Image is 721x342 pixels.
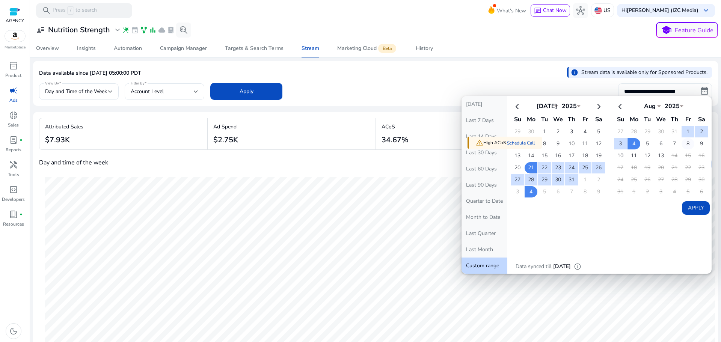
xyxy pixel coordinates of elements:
p: Developers [2,196,25,203]
span: book_4 [9,210,18,219]
span: / [67,6,74,15]
span: campaign [9,86,18,95]
span: Account Level [131,88,164,95]
div: Insights [77,46,96,51]
h3: $7.93K [45,136,83,145]
button: Apply [210,83,282,100]
button: Month to Date [462,209,507,225]
span: info [574,263,581,270]
button: Apply [682,201,710,215]
span: user_attributes [36,26,45,35]
span: Day and Time of the Week [45,88,107,95]
p: Tools [8,171,19,178]
img: us.svg [594,7,602,14]
p: Stream data is available only for Sponsored Products. [581,68,707,76]
p: Reports [6,146,21,153]
span: search [42,6,51,15]
span: fiber_manual_record [20,139,23,142]
span: lab_profile [167,26,175,34]
button: Custom range [462,258,507,274]
p: Data synced till [516,262,552,271]
span: expand_more [113,26,122,35]
span: Chat Now [543,7,567,14]
span: dark_mode [9,327,18,336]
span: warning [476,139,483,146]
p: Product [5,72,21,79]
p: Press to search [53,6,97,15]
span: cloud [158,26,166,34]
div: Automation [114,46,142,51]
p: Marketplace [5,45,26,50]
h3: 34.67% [382,136,409,145]
div: Stream [302,46,319,51]
h3: $2.75K [213,136,238,145]
button: [DATE] [462,96,507,112]
a: Schedule Call [507,140,535,146]
div: Marketing Cloud [337,45,398,51]
div: Targets & Search Terms [225,46,284,51]
p: Ads [9,97,18,104]
div: [DATE] [535,102,558,110]
span: code_blocks [9,185,18,194]
p: US [603,4,611,17]
div: High ACoS. [468,137,542,149]
button: Last 14 Days [462,128,507,145]
span: wand_stars [122,26,130,34]
div: Aug [638,102,661,110]
span: hub [576,6,585,15]
span: Beta [378,44,396,53]
span: family_history [140,26,148,34]
mat-label: Filter By [131,81,145,86]
button: Last Month [462,241,507,258]
div: 2025 [661,102,683,110]
span: handyman [9,160,18,169]
button: Last 7 Days [462,112,507,128]
span: info [571,69,578,76]
span: Apply [240,87,253,95]
p: ACoS [382,123,409,131]
button: schoolFeature Guide [656,22,718,38]
p: Sales [8,122,19,128]
button: chatChat Now [531,5,570,17]
span: chat [534,7,542,15]
p: Resources [3,221,24,227]
div: Campaign Manager [160,46,207,51]
p: AGENCY [6,17,24,24]
div: History [416,46,433,51]
span: search_insights [179,26,188,35]
span: school [661,25,672,36]
p: Hi [621,8,698,13]
h4: Day and time of the week [39,159,108,166]
button: Quarter to Date [462,193,507,209]
div: 2025 [558,102,581,110]
b: [PERSON_NAME] (IZC Media) [627,7,698,14]
button: hub [573,3,588,18]
button: Last 90 Days [462,177,507,193]
span: lab_profile [9,136,18,145]
span: donut_small [9,111,18,120]
span: event [131,26,139,34]
mat-label: View By [45,81,59,86]
button: Last Quarter [462,225,507,241]
div: Overview [36,46,59,51]
p: Ad Spend [213,123,238,131]
button: search_insights [176,23,191,38]
h3: Nutrition Strength [48,26,110,35]
span: inventory_2 [9,61,18,70]
span: What's New [497,4,526,17]
button: Last 30 Days [462,145,507,161]
span: keyboard_arrow_down [701,6,710,15]
p: Data available since [DATE] 05:00:00 PDT [39,69,141,77]
img: amazon.svg [5,30,25,42]
p: [DATE] [553,262,571,271]
p: Feature Guide [675,26,713,35]
span: bar_chart [149,26,157,34]
p: Attributed Sales [45,123,83,131]
span: fiber_manual_record [20,213,23,216]
button: Last 60 Days [462,161,507,177]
